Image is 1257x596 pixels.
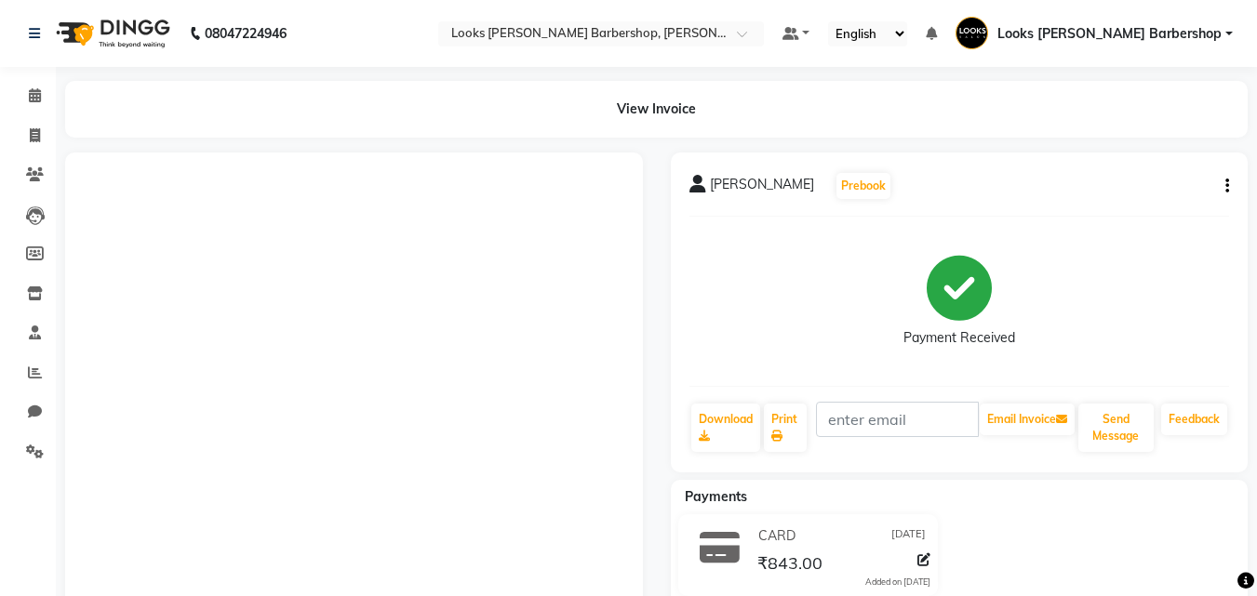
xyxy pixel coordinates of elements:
img: Looks Karol Bagh Barbershop [956,17,988,49]
a: Print [764,404,807,452]
span: [PERSON_NAME] [710,175,814,201]
input: enter email [816,402,979,437]
b: 08047224946 [205,7,287,60]
span: Looks [PERSON_NAME] Barbershop [997,24,1222,44]
div: Added on [DATE] [865,576,930,589]
div: Payment Received [903,328,1015,348]
div: View Invoice [65,81,1248,138]
span: CARD [758,526,796,546]
a: Download [691,404,760,452]
span: ₹843.00 [757,552,822,578]
button: Send Message [1078,404,1154,452]
img: logo [47,7,175,60]
a: Feedback [1161,404,1227,435]
span: [DATE] [891,526,926,546]
span: Payments [685,488,747,505]
button: Email Invoice [980,404,1075,435]
button: Prebook [836,173,890,199]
